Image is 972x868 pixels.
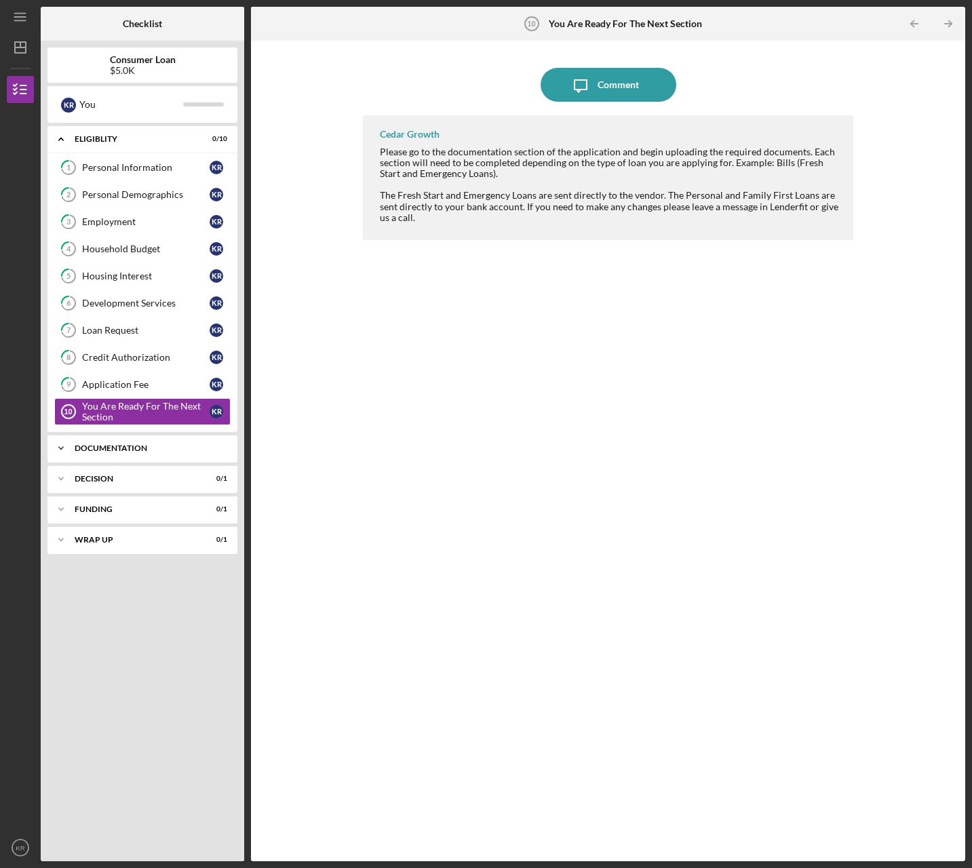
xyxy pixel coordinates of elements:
[66,353,71,362] tspan: 8
[54,181,231,208] a: 2Personal DemographicsKR
[210,242,223,256] div: K R
[66,245,71,254] tspan: 4
[66,326,71,335] tspan: 7
[210,323,223,337] div: K R
[54,344,231,371] a: 8Credit AuthorizationKR
[75,135,193,143] div: Eligiblity
[66,299,71,308] tspan: 6
[210,161,223,174] div: K R
[54,208,231,235] a: 3EmploymentKR
[82,379,210,390] div: Application Fee
[61,98,76,113] div: K R
[66,191,71,199] tspan: 2
[82,162,210,173] div: Personal Information
[380,129,440,140] div: Cedar Growth
[82,216,210,227] div: Employment
[210,188,223,201] div: K R
[54,154,231,181] a: 1Personal InformationKR
[66,272,71,281] tspan: 5
[54,290,231,317] a: 6Development ServicesKR
[203,505,227,513] div: 0 / 1
[7,834,34,861] button: KR
[380,190,840,222] div: The Fresh Start and Emergency Loans are sent directly to the vendor. The Personal and Family Firs...
[110,54,176,65] b: Consumer Loan
[210,269,223,283] div: K R
[210,296,223,310] div: K R
[54,398,231,425] a: 10You Are Ready For The Next SectionKR
[75,444,220,452] div: Documentation
[54,262,231,290] a: 5Housing InterestKR
[82,243,210,254] div: Household Budget
[110,65,176,76] div: $5.0K
[203,536,227,544] div: 0 / 1
[64,408,72,416] tspan: 10
[210,405,223,418] div: K R
[79,93,183,116] div: You
[82,189,210,200] div: Personal Demographics
[82,352,210,363] div: Credit Authorization
[82,298,210,309] div: Development Services
[527,20,535,28] tspan: 10
[123,18,162,29] b: Checklist
[203,475,227,483] div: 0 / 1
[82,271,210,281] div: Housing Interest
[54,317,231,344] a: 7Loan RequestKR
[75,475,193,483] div: Decision
[66,218,71,226] tspan: 3
[541,68,676,102] button: Comment
[54,371,231,398] a: 9Application FeeKR
[598,68,639,102] div: Comment
[380,146,840,179] div: Please go to the documentation section of the application and begin uploading the required docume...
[210,378,223,391] div: K R
[82,401,210,422] div: You Are Ready For The Next Section
[66,380,71,389] tspan: 9
[66,163,71,172] tspan: 1
[75,536,193,544] div: Wrap up
[210,351,223,364] div: K R
[549,18,702,29] b: You Are Ready For The Next Section
[82,325,210,336] div: Loan Request
[54,235,231,262] a: 4Household BudgetKR
[210,215,223,229] div: K R
[16,844,24,852] text: KR
[75,505,193,513] div: Funding
[203,135,227,143] div: 0 / 10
